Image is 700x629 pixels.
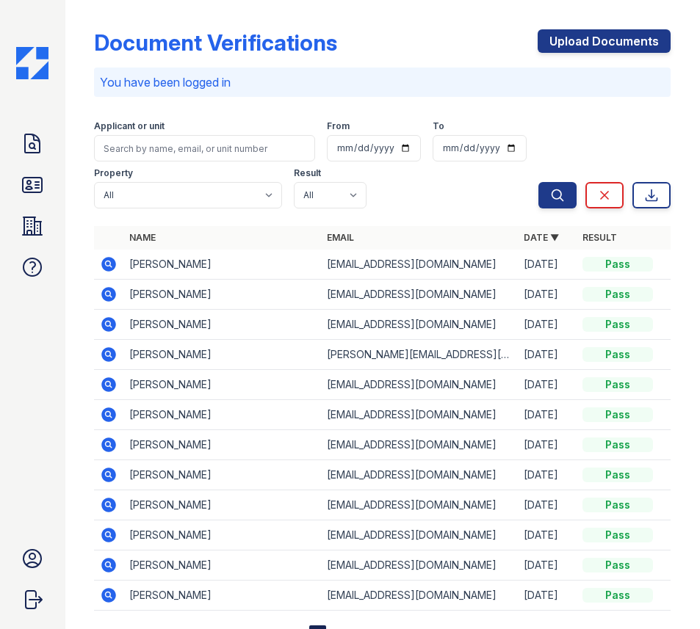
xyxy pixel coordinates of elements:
[321,581,518,611] td: [EMAIL_ADDRESS][DOMAIN_NAME]
[123,340,320,370] td: [PERSON_NAME]
[123,520,320,550] td: [PERSON_NAME]
[518,400,577,430] td: [DATE]
[123,550,320,581] td: [PERSON_NAME]
[16,47,48,79] img: CE_Icon_Blue-c292c112584629df590d857e76928e9f676e5b41ef8f769ba2f05ee15b207248.png
[582,287,653,302] div: Pass
[327,232,354,243] a: Email
[582,437,653,452] div: Pass
[321,400,518,430] td: [EMAIL_ADDRESS][DOMAIN_NAME]
[582,232,617,243] a: Result
[518,581,577,611] td: [DATE]
[538,29,671,53] a: Upload Documents
[321,490,518,520] td: [EMAIL_ADDRESS][DOMAIN_NAME]
[321,370,518,400] td: [EMAIL_ADDRESS][DOMAIN_NAME]
[582,347,653,362] div: Pass
[518,430,577,460] td: [DATE]
[518,520,577,550] td: [DATE]
[321,340,518,370] td: [PERSON_NAME][EMAIL_ADDRESS][DOMAIN_NAME]
[518,310,577,340] td: [DATE]
[582,407,653,422] div: Pass
[582,317,653,332] div: Pass
[582,558,653,572] div: Pass
[94,120,165,132] label: Applicant or unit
[123,460,320,490] td: [PERSON_NAME]
[518,460,577,490] td: [DATE]
[321,430,518,460] td: [EMAIL_ADDRESS][DOMAIN_NAME]
[433,120,444,132] label: To
[518,340,577,370] td: [DATE]
[94,167,133,179] label: Property
[123,490,320,520] td: [PERSON_NAME]
[321,280,518,310] td: [EMAIL_ADDRESS][DOMAIN_NAME]
[123,581,320,611] td: [PERSON_NAME]
[582,468,653,482] div: Pass
[321,310,518,340] td: [EMAIL_ADDRESS][DOMAIN_NAME]
[518,370,577,400] td: [DATE]
[327,120,350,132] label: From
[524,232,559,243] a: Date ▼
[123,370,320,400] td: [PERSON_NAME]
[518,490,577,520] td: [DATE]
[321,250,518,280] td: [EMAIL_ADDRESS][DOMAIN_NAME]
[582,257,653,272] div: Pass
[294,167,321,179] label: Result
[123,280,320,310] td: [PERSON_NAME]
[123,400,320,430] td: [PERSON_NAME]
[129,232,156,243] a: Name
[321,460,518,490] td: [EMAIL_ADDRESS][DOMAIN_NAME]
[100,73,665,91] p: You have been logged in
[94,29,337,56] div: Document Verifications
[94,135,315,161] input: Search by name, email, or unit number
[582,498,653,512] div: Pass
[123,310,320,340] td: [PERSON_NAME]
[582,588,653,603] div: Pass
[321,520,518,550] td: [EMAIL_ADDRESS][DOMAIN_NAME]
[123,250,320,280] td: [PERSON_NAME]
[321,550,518,581] td: [EMAIL_ADDRESS][DOMAIN_NAME]
[518,550,577,581] td: [DATE]
[518,250,577,280] td: [DATE]
[518,280,577,310] td: [DATE]
[123,430,320,460] td: [PERSON_NAME]
[582,377,653,392] div: Pass
[582,528,653,542] div: Pass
